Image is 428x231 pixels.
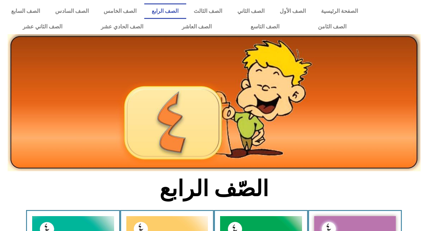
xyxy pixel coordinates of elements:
[144,3,186,19] a: الصف الرابع
[3,19,82,34] a: الصف الثاني عشر
[82,19,163,34] a: الصف الحادي عشر
[47,3,96,19] a: الصف السادس
[163,19,231,34] a: الصف العاشر
[299,19,366,34] a: الصف الثامن
[272,3,314,19] a: الصف الأول
[186,3,230,19] a: الصف الثالث
[3,3,47,19] a: الصف السابع
[314,3,366,19] a: الصفحة الرئيسية
[230,3,272,19] a: الصف الثاني
[96,3,144,19] a: الصف الخامس
[231,19,298,34] a: الصف التاسع
[102,176,326,202] h2: الصّف الرابع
